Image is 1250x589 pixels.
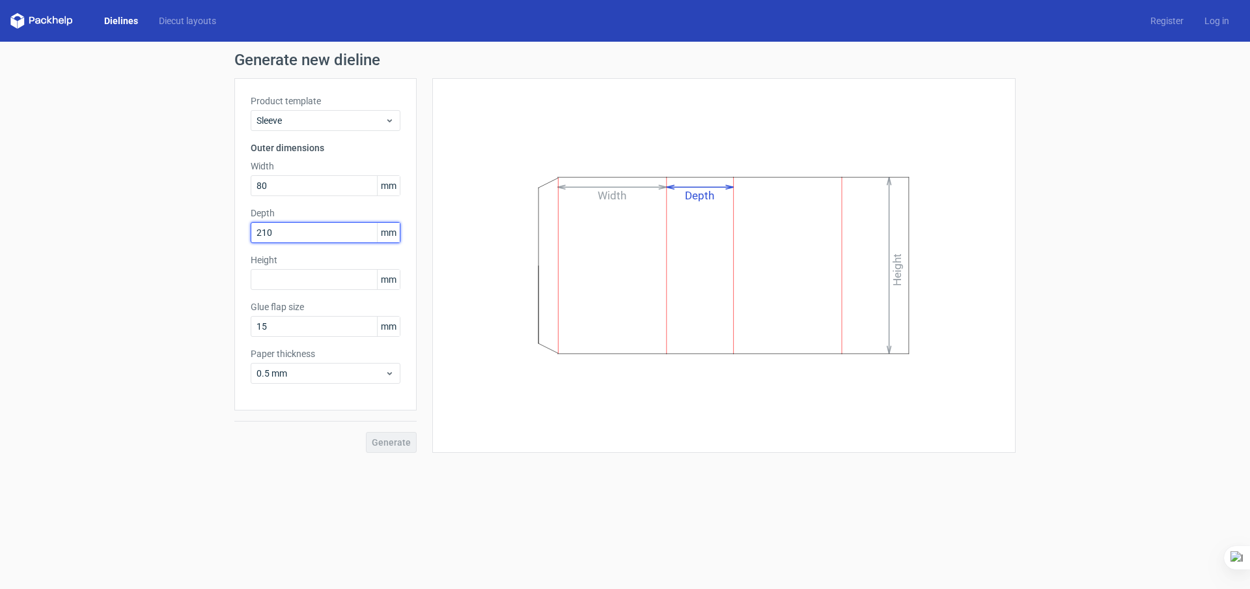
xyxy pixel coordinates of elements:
[94,14,148,27] a: Dielines
[1194,14,1240,27] a: Log in
[251,94,400,108] label: Product template
[257,114,385,127] span: Sleeve
[251,253,400,266] label: Height
[377,223,400,242] span: mm
[1140,14,1194,27] a: Register
[377,317,400,336] span: mm
[251,300,400,313] label: Glue flap size
[251,207,400,220] label: Depth
[598,189,627,202] text: Width
[251,347,400,360] label: Paper thickness
[257,367,385,380] span: 0.5 mm
[377,176,400,195] span: mm
[251,160,400,173] label: Width
[148,14,227,27] a: Diecut layouts
[377,270,400,289] span: mm
[234,52,1016,68] h1: Generate new dieline
[891,253,904,286] text: Height
[686,189,715,202] text: Depth
[251,141,400,154] h3: Outer dimensions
